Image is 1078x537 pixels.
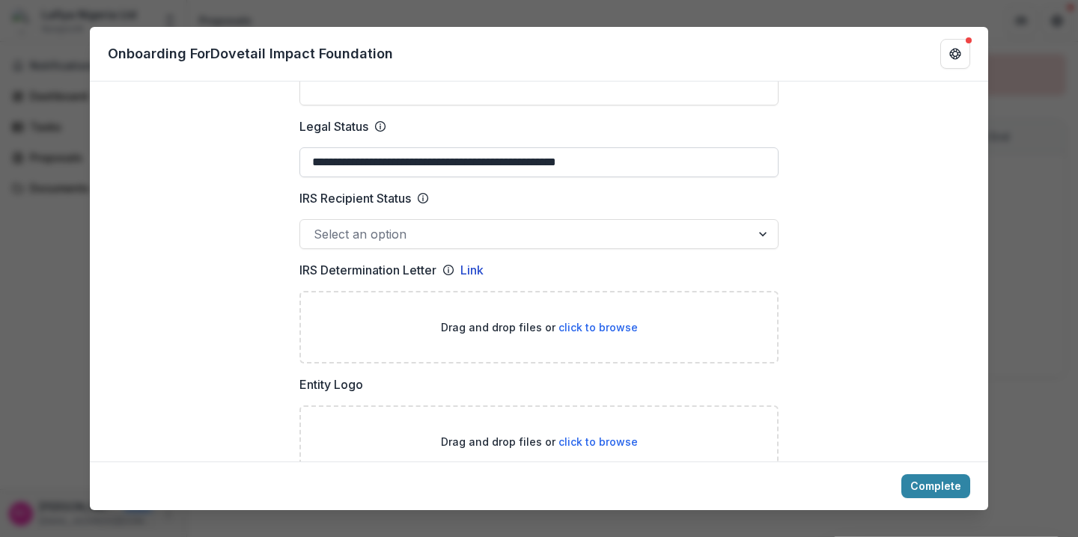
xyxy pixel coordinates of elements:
button: Get Help [940,39,970,69]
button: Complete [901,474,970,498]
p: IRS Recipient Status [299,189,411,207]
p: Entity Logo [299,375,363,393]
p: Legal Status [299,117,368,135]
p: Drag and drop files or [441,319,638,335]
p: Drag and drop files or [441,434,638,449]
a: Link [460,261,484,279]
p: Onboarding For Dovetail Impact Foundation [108,43,393,64]
span: click to browse [558,435,638,448]
span: click to browse [558,321,638,334]
p: IRS Determination Letter [299,261,436,279]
